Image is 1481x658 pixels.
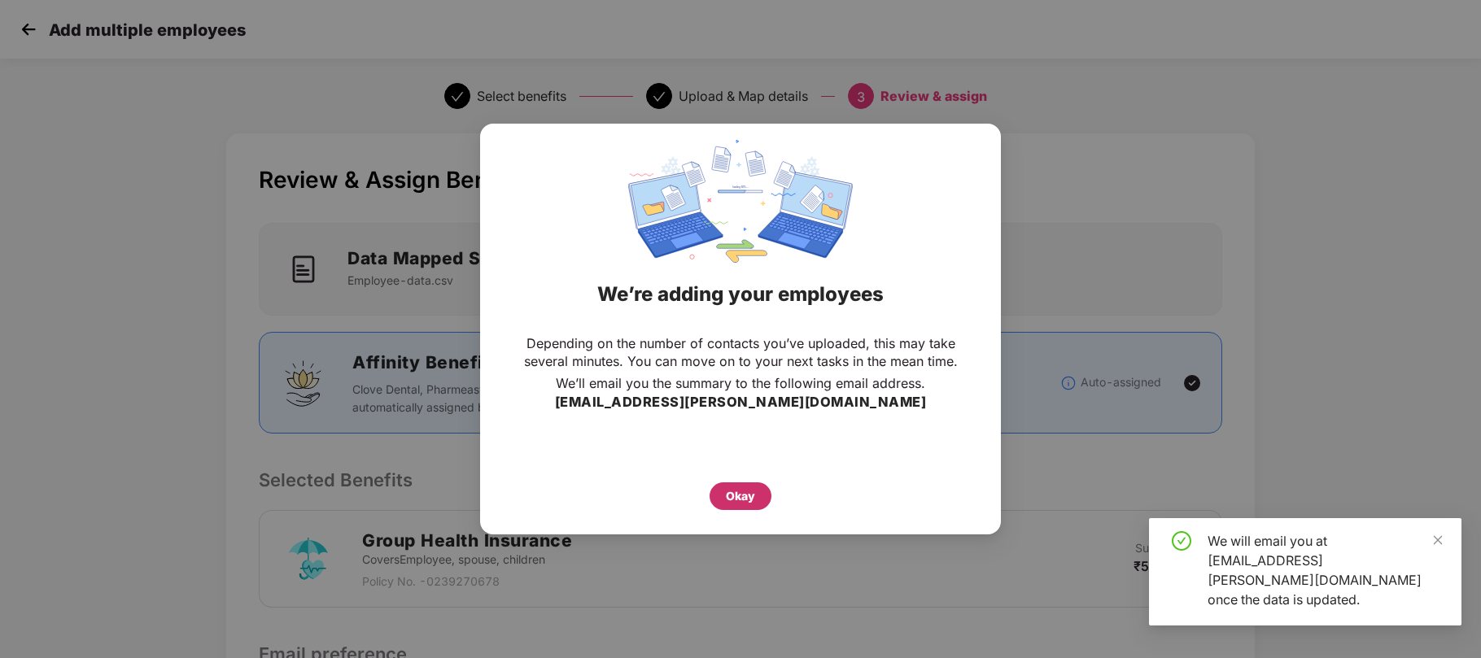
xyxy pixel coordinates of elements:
div: We will email you at [EMAIL_ADDRESS][PERSON_NAME][DOMAIN_NAME] once the data is updated. [1208,531,1442,609]
p: Depending on the number of contacts you’ve uploaded, this may take several minutes. You can move ... [513,334,968,370]
p: We’ll email you the summary to the following email address. [556,374,925,392]
div: Okay [726,487,755,505]
h3: [EMAIL_ADDRESS][PERSON_NAME][DOMAIN_NAME] [555,392,927,413]
span: close [1432,534,1444,546]
div: We’re adding your employees [500,263,981,326]
img: svg+xml;base64,PHN2ZyBpZD0iRGF0YV9zeW5jaW5nIiB4bWxucz0iaHR0cDovL3d3dy53My5vcmcvMjAwMC9zdmciIHdpZH... [628,140,853,263]
span: check-circle [1172,531,1191,551]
